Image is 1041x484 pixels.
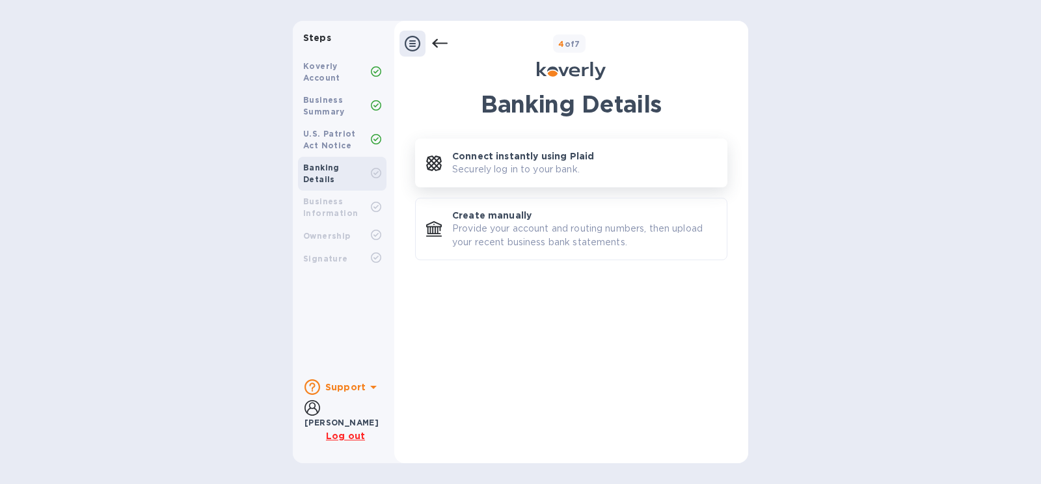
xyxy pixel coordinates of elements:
[326,431,365,441] u: Log out
[415,198,727,260] button: Create manuallyProvide your account and routing numbers, then upload your recent business bank st...
[415,139,727,187] button: Connect instantly using PlaidSecurely log in to your bank.
[558,39,580,49] b: of 7
[452,163,580,176] p: Securely log in to your bank.
[303,163,340,184] b: Banking Details
[452,150,594,163] p: Connect instantly using Plaid
[558,39,564,49] span: 4
[452,222,716,249] p: Provide your account and routing numbers, then upload your recent business bank statements.
[452,209,532,222] p: Create manually
[303,129,356,150] b: U.S. Patriot Act Notice
[303,95,345,116] b: Business Summary
[303,33,331,43] b: Steps
[304,418,379,427] b: [PERSON_NAME]
[415,90,727,118] h1: Banking Details
[303,231,351,241] b: Ownership
[303,61,340,83] b: Koverly Account
[303,196,358,218] b: Business Information
[303,254,348,263] b: Signature
[325,382,366,392] b: Support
